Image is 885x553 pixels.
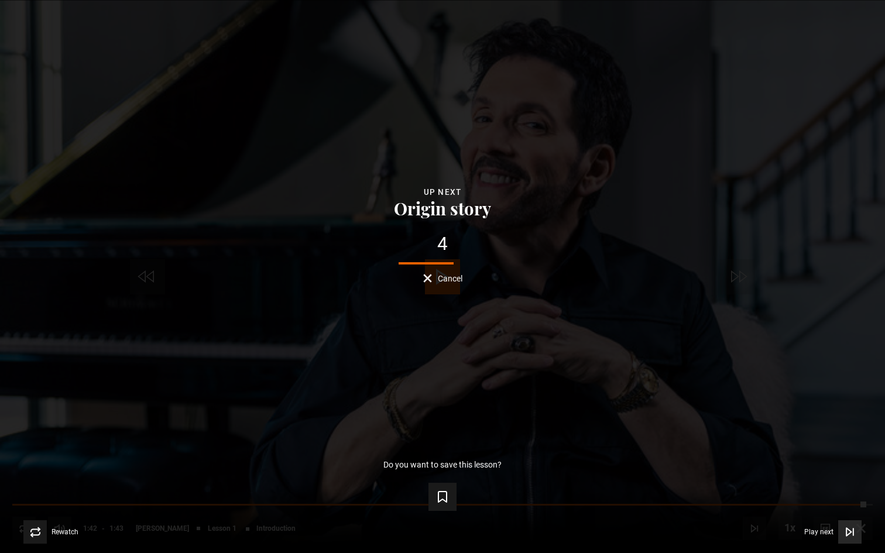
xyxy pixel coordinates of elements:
[423,274,462,283] button: Cancel
[19,186,866,199] div: Up next
[390,199,495,217] button: Origin story
[52,528,78,535] span: Rewatch
[804,528,833,535] span: Play next
[438,274,462,283] span: Cancel
[383,461,502,469] p: Do you want to save this lesson?
[23,520,78,544] button: Rewatch
[804,520,862,544] button: Play next
[19,235,866,253] div: 4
